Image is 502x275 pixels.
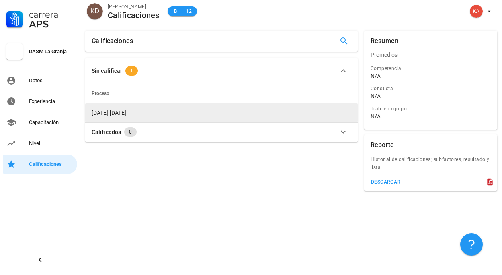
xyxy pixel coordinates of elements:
a: Calificaciones [3,155,77,174]
div: Promedios [364,45,497,64]
div: avatar [87,3,103,19]
div: Datos [29,77,74,84]
div: N/A [371,72,381,80]
span: Proceso [92,91,109,96]
span: [DATE]-[DATE] [92,110,126,116]
div: N/A [371,93,381,100]
div: Calificaciones [92,31,133,52]
button: Sin calificar 1 [85,58,358,84]
div: Carrera [29,10,74,19]
div: Conducta [371,85,491,93]
div: Historial de calificaciones; subfactores, resultado y lista. [364,155,497,176]
span: B [172,7,179,15]
div: Competencia [371,64,491,72]
span: 0 [129,127,132,137]
div: [PERSON_NAME] [108,3,160,11]
div: N/A [371,113,381,120]
span: 1 [130,66,133,76]
button: Calificados 0 [85,122,358,142]
div: descargar [371,179,401,185]
div: Sin calificar [92,66,122,75]
div: Experiencia [29,98,74,105]
div: Trab. en equipo [371,105,491,113]
span: KD [90,3,99,19]
a: Datos [3,71,77,90]
div: Calificaciones [108,11,160,20]
div: DASM La Granja [29,48,74,55]
a: Capacitación [3,113,77,132]
div: Calificados [92,128,121,136]
div: Resumen [371,31,398,52]
div: Nivel [29,140,74,147]
div: Capacitación [29,119,74,126]
div: avatar [470,5,483,18]
span: 12 [186,7,192,15]
a: Experiencia [3,92,77,111]
div: Calificaciones [29,161,74,167]
div: APS [29,19,74,29]
div: Reporte [371,134,394,155]
a: Nivel [3,134,77,153]
th: Proceso [85,84,358,103]
button: descargar [367,176,404,188]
